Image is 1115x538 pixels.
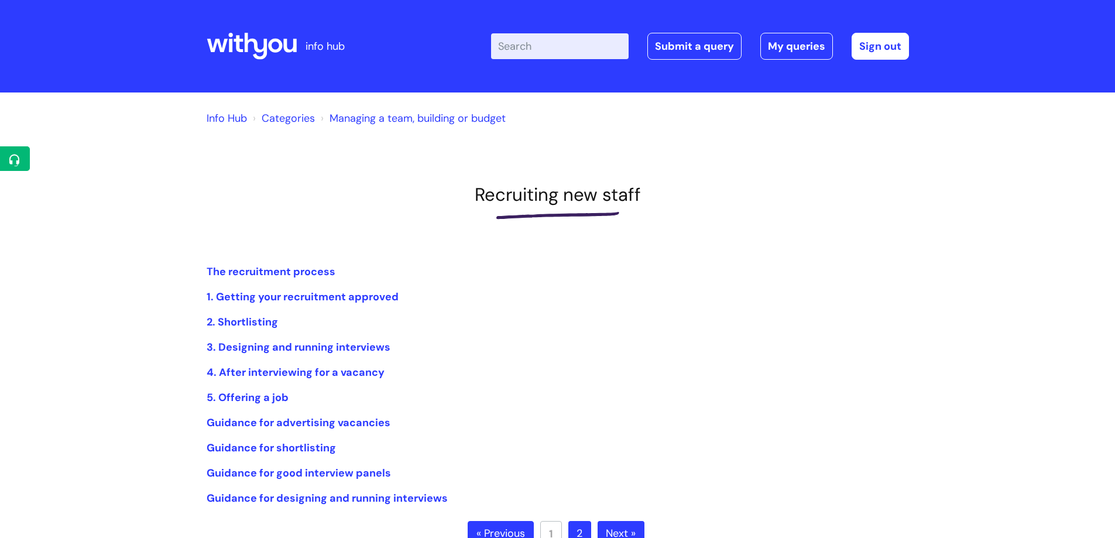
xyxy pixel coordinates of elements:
[207,315,278,329] a: 2. Shortlisting
[207,184,909,205] h1: Recruiting new staff
[207,466,391,480] a: Guidance for good interview panels
[207,416,390,430] a: Guidance for advertising vacancies
[250,109,315,128] li: Solution home
[318,109,506,128] li: Managing a team, building or budget
[207,491,448,505] a: Guidance for designing and running interviews
[262,111,315,125] a: Categories
[647,33,742,60] a: Submit a query
[491,33,909,60] div: | -
[207,340,390,354] a: 3. Designing and running interviews
[852,33,909,60] a: Sign out
[330,111,506,125] a: Managing a team, building or budget
[760,33,833,60] a: My queries
[306,37,345,56] p: info hub
[207,365,385,379] a: 4. After interviewing for a vacancy
[491,33,629,59] input: Search
[207,111,247,125] a: Info Hub
[207,390,289,405] a: 5. Offering a job
[207,265,335,279] a: The recruitment process
[207,441,336,455] a: Guidance for shortlisting
[207,290,399,304] a: 1. Getting your recruitment approved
